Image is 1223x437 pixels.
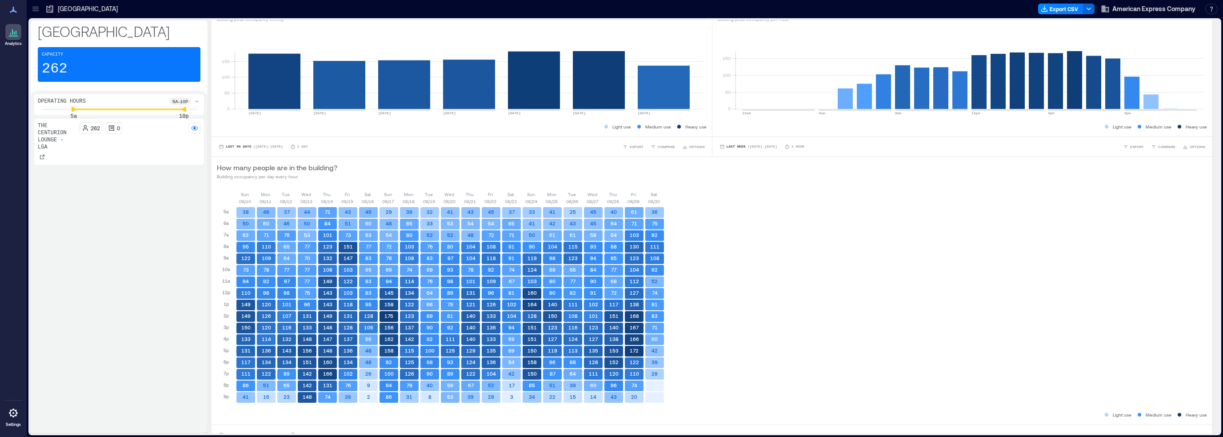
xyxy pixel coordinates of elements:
[509,232,515,238] text: 71
[466,255,476,261] text: 104
[284,278,290,284] text: 97
[427,209,433,215] text: 32
[607,198,619,205] p: 08/28
[466,191,474,198] p: Thu
[364,191,371,198] p: Sat
[304,290,310,296] text: 75
[590,255,596,261] text: 94
[547,191,556,198] p: Mon
[91,124,100,132] p: 262
[447,278,453,284] text: 98
[38,98,86,105] p: Operating Hours
[386,278,392,284] text: 94
[365,209,372,215] text: 49
[366,244,372,249] text: 77
[325,209,331,215] text: 71
[448,255,454,261] text: 97
[3,402,24,430] a: Settings
[386,255,392,261] text: 78
[323,191,331,198] p: Thu
[407,267,412,273] text: 74
[447,209,453,215] text: 41
[284,290,290,296] text: 98
[384,191,392,198] p: Sun
[1121,142,1146,151] button: EXPORT
[652,221,658,226] text: 75
[222,74,230,80] tspan: 100
[631,209,637,215] text: 61
[630,232,639,238] text: 103
[264,267,269,273] text: 78
[631,191,636,198] p: Fri
[262,244,271,249] text: 110
[570,267,576,273] text: 65
[505,198,517,205] p: 08/23
[58,4,118,13] p: [GEOGRAPHIC_DATA]
[630,255,639,261] text: 123
[464,198,476,205] p: 08/21
[651,209,658,215] text: 36
[405,278,414,284] text: 114
[648,198,660,205] p: 08/30
[323,255,332,261] text: 132
[529,244,535,249] text: 90
[224,231,229,238] p: 7a
[630,144,643,149] span: EXPORT
[611,209,617,215] text: 40
[1098,2,1198,16] button: American Express Company
[301,191,311,198] p: Wed
[324,221,331,226] text: 84
[365,232,372,238] text: 63
[1112,4,1195,13] span: American Express Company
[321,198,333,205] p: 08/14
[345,221,351,226] text: 51
[590,221,596,226] text: 45
[427,290,433,296] text: 64
[365,301,372,307] text: 95
[529,209,535,215] text: 33
[263,278,269,284] text: 92
[1186,123,1207,130] p: Heavy use
[423,198,435,205] p: 08/19
[323,267,332,273] text: 108
[549,209,556,215] text: 41
[630,267,639,273] text: 104
[243,244,249,249] text: 95
[680,142,707,151] button: OPTIONS
[217,162,337,173] p: How many people are in the building?
[570,278,576,284] text: 77
[447,232,453,238] text: 52
[611,255,617,261] text: 85
[590,209,596,215] text: 45
[527,191,535,198] p: Sun
[466,278,476,284] text: 101
[384,290,394,296] text: 145
[507,301,516,307] text: 102
[1149,142,1177,151] button: COMPARE
[427,301,433,307] text: 66
[1158,144,1175,149] span: COMPARE
[529,221,535,226] text: 41
[341,198,353,205] p: 08/15
[742,111,751,115] text: 12am
[468,209,474,215] text: 43
[304,232,310,238] text: 53
[487,301,496,307] text: 126
[488,267,494,273] text: 92
[243,267,249,273] text: 73
[284,232,290,238] text: 76
[365,255,372,261] text: 83
[345,209,351,215] text: 43
[323,301,332,307] text: 143
[468,267,474,273] text: 78
[508,290,515,296] text: 81
[243,221,249,226] text: 50
[404,191,413,198] p: Mon
[323,290,332,296] text: 143
[488,191,493,198] p: Fri
[650,255,659,261] text: 108
[5,41,22,46] p: Analytics
[528,255,537,261] text: 119
[243,278,249,284] text: 94
[566,198,578,205] p: 08/26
